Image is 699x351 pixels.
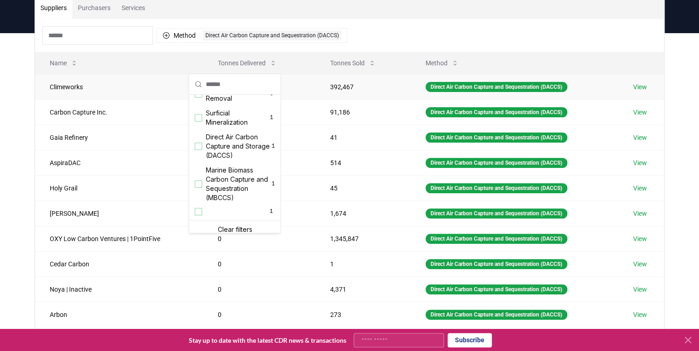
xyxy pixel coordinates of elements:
[35,251,203,276] td: Cedar Carbon
[425,183,567,193] div: Direct Air Carbon Capture and Sequestration (DACCS)
[210,54,284,72] button: Tonnes Delivered
[271,180,274,188] span: 1
[633,133,647,142] a: View
[315,251,411,276] td: 1
[315,302,411,327] td: 273
[633,82,647,92] a: View
[206,166,272,202] span: Marine Biomass Carbon Capture and Sequestration (MBCCS)
[633,209,647,218] a: View
[315,125,411,150] td: 41
[633,184,647,193] a: View
[42,54,85,72] button: Name
[633,158,647,167] a: View
[203,30,341,40] div: Direct Air Carbon Capture and Sequestration (DACCS)
[268,208,275,215] span: 1
[425,259,567,269] div: Direct Air Carbon Capture and Sequestration (DACCS)
[315,175,411,201] td: 45
[206,109,268,127] span: Surficial Mineralization
[315,226,411,251] td: 1,345,847
[425,132,567,143] div: Direct Air Carbon Capture and Sequestration (DACCS)
[35,99,203,125] td: Carbon Capture Inc.
[35,125,203,150] td: Gaia Refinery
[315,276,411,302] td: 4,371
[315,99,411,125] td: 91,186
[268,114,275,121] span: 1
[633,108,647,117] a: View
[315,74,411,99] td: 392,467
[35,226,203,251] td: OXY Low Carbon Ventures | 1PointFive
[323,54,383,72] button: Tonnes Sold
[425,208,567,219] div: Direct Air Carbon Capture and Sequestration (DACCS)
[203,251,315,276] td: 0
[425,158,567,168] div: Direct Air Carbon Capture and Sequestration (DACCS)
[203,226,315,251] td: 0
[191,222,279,237] div: Clear filters
[35,74,203,99] td: Climeworks
[633,285,647,294] a: View
[633,259,647,269] a: View
[271,143,274,150] span: 1
[633,234,647,243] a: View
[203,276,315,302] td: 0
[35,150,203,175] td: AspiraDAC
[206,132,272,160] span: Direct Air Carbon Capture and Storage (DACCS)
[425,82,567,92] div: Direct Air Carbon Capture and Sequestration (DACCS)
[35,201,203,226] td: [PERSON_NAME]
[35,175,203,201] td: Holy Grail
[203,302,315,327] td: 0
[425,310,567,320] div: Direct Air Carbon Capture and Sequestration (DACCS)
[35,276,203,302] td: Noya | Inactive
[633,310,647,319] a: View
[425,107,567,117] div: Direct Air Carbon Capture and Sequestration (DACCS)
[315,201,411,226] td: 1,674
[35,302,203,327] td: Arbon
[425,234,567,244] div: Direct Air Carbon Capture and Sequestration (DACCS)
[315,150,411,175] td: 514
[425,284,567,294] div: Direct Air Carbon Capture and Sequestration (DACCS)
[157,28,347,43] button: MethodDirect Air Carbon Capture and Sequestration (DACCS)
[418,54,466,72] button: Method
